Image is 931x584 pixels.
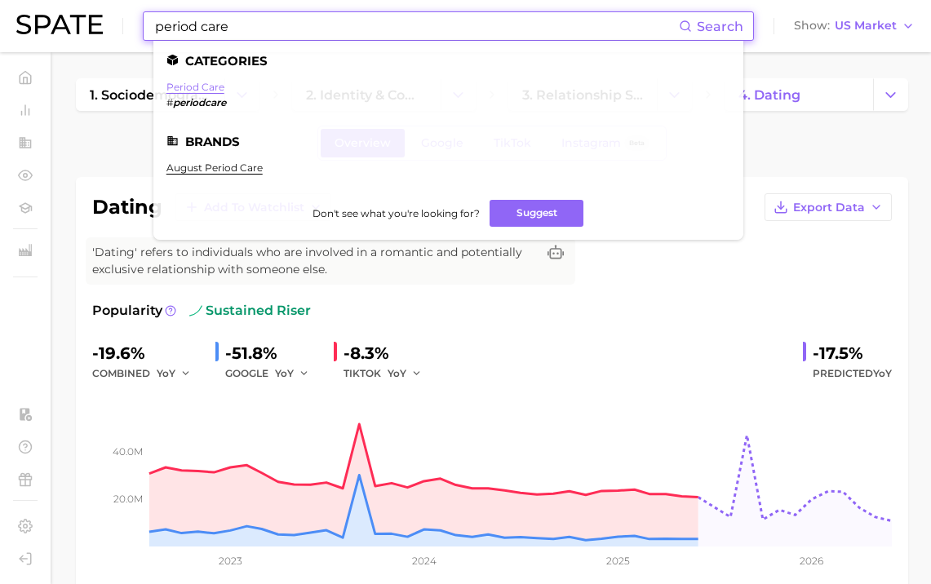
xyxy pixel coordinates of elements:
[225,340,321,366] div: -51.8%
[275,364,310,383] button: YoY
[793,201,865,215] span: Export Data
[92,364,202,383] div: combined
[765,193,892,221] button: Export Data
[313,207,480,219] span: Don't see what you're looking for?
[166,161,263,174] a: august period care
[157,364,192,383] button: YoY
[388,364,423,383] button: YoY
[790,15,919,37] button: ShowUS Market
[92,301,162,321] span: Popularity
[90,87,211,103] span: 1. sociodemographic insights
[166,96,173,108] span: #
[166,81,224,93] a: period care
[344,340,433,366] div: -8.3%
[153,12,679,40] input: Search here for a brand, industry, or ingredient
[218,555,242,567] tspan: 2023
[76,78,224,111] a: 1. sociodemographic insights
[16,15,103,34] img: SPATE
[738,87,800,103] span: 4. dating
[13,546,38,571] a: Log out. Currently logged in with e-mail lhighfill@hunterpr.com.
[344,364,433,383] div: TIKTOK
[275,366,294,380] span: YoY
[92,244,536,278] span: 'Dating' refers to individuals who are involved in a romantic and potentially exclusive relations...
[173,96,226,108] em: periodcare
[92,197,162,217] h1: dating
[157,366,175,380] span: YoY
[606,555,630,567] tspan: 2025
[225,364,321,383] div: GOOGLE
[189,301,311,321] span: sustained riser
[166,54,730,68] li: Categories
[813,340,892,366] div: -17.5%
[794,21,830,30] span: Show
[835,21,897,30] span: US Market
[166,135,730,148] li: Brands
[388,366,406,380] span: YoY
[800,555,823,567] tspan: 2026
[697,19,743,34] span: Search
[189,304,202,317] img: sustained riser
[490,200,583,227] button: Suggest
[411,555,436,567] tspan: 2024
[873,78,908,111] button: Change Category
[92,340,202,366] div: -19.6%
[873,367,892,379] span: YoY
[725,78,873,111] a: 4. dating
[813,364,892,383] span: Predicted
